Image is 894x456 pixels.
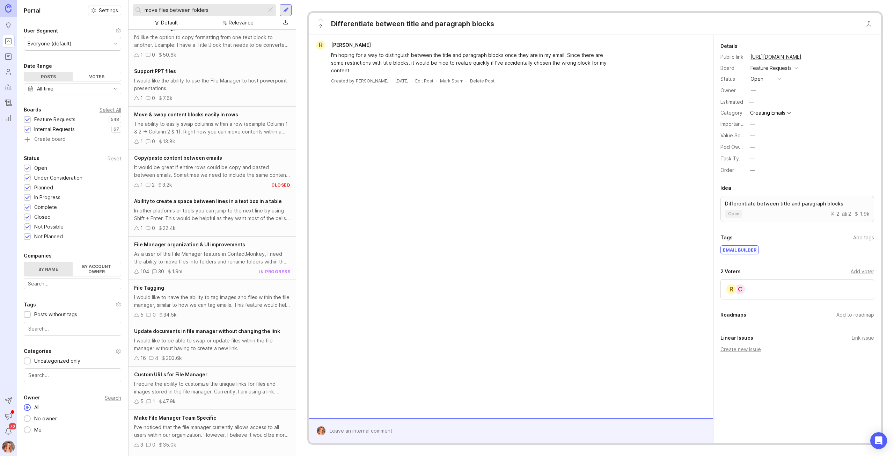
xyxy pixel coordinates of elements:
[751,87,756,94] div: —
[720,132,747,138] label: Value Scale
[2,81,15,94] a: Autopilot
[140,94,143,102] div: 1
[748,52,804,61] a: [URL][DOMAIN_NAME]
[720,42,738,50] div: Details
[129,150,296,193] a: Copy/paste content between emailsIt would be great if entire rows could be copy and pasted betwee...
[161,19,178,27] div: Default
[129,107,296,150] a: Move & swap content blocks easily in rowsThe ability to easily swap columns within a row (example...
[152,51,155,59] div: 0
[134,285,164,291] span: File Tagging
[750,120,755,128] div: —
[145,6,263,14] input: Search...
[129,367,296,410] a: Custom URLs for File ManagerI require the ability to customize the unique links for files and ima...
[31,415,60,422] div: No owner
[830,211,839,216] div: 2
[720,167,734,173] label: Order
[34,125,75,133] div: Internal Requests
[395,78,409,84] time: [DATE]
[140,354,146,362] div: 16
[105,396,121,400] div: Search
[34,203,57,211] div: Complete
[129,280,296,323] a: File TaggingI would like to have the ability to tag images and files within the file manager, sim...
[734,284,746,295] div: C
[88,6,121,15] button: Settings
[34,233,63,240] div: Not Planned
[28,280,117,288] input: Search...
[134,371,207,377] span: Custom URLs for File Manager
[24,393,40,402] div: Owner
[720,144,756,150] label: Pod Ownership
[720,100,743,104] div: Estimated
[134,68,176,74] span: Support PPT files
[134,207,290,222] div: In other platforms or tools you can jump to the next line by using Shift + Enter. This would be h...
[9,423,16,429] span: 70
[129,237,296,280] a: File Manager organization & UI improvementsAs a user of the File Manager feature in ContactMonkey...
[411,78,412,84] div: ·
[129,63,296,107] a: Support PPT filesI would like the ability to use the File Manager to host powerpoint presentation...
[34,213,51,221] div: Closed
[851,268,874,275] div: Add voter
[31,426,45,434] div: Me
[2,441,15,453] button: Bronwen W
[172,268,182,275] div: 1.9m
[750,64,792,72] div: Feature Requests
[853,234,874,241] div: Add tags
[24,62,52,70] div: Date Range
[163,51,176,59] div: 50.6k
[854,211,870,216] div: 1.9k
[153,311,156,319] div: 0
[34,164,47,172] div: Open
[24,72,73,81] div: Posts
[720,311,746,319] div: Roadmaps
[720,233,733,242] div: Tags
[2,66,15,78] a: Users
[750,155,755,162] div: —
[870,432,887,449] div: Open Intercom Messenger
[31,404,43,411] div: All
[163,398,176,405] div: 47.9k
[166,354,182,362] div: 303.6k
[134,198,282,204] span: Ability to create a space between lines in a text box in a table
[163,441,176,449] div: 35.0k
[391,78,393,84] div: ·
[34,184,53,191] div: Planned
[134,155,222,161] span: Copy/paste content between emails
[134,120,290,136] div: The ability to easily swap columns within a row (example Column 1 & 2 -> Column 2 & 1). Right now...
[852,334,874,342] div: Link issue
[152,138,155,145] div: 0
[163,138,175,145] div: 13.8k
[129,323,296,367] a: Update documents in file manager without changing the linkI would like to be able to swap or upda...
[134,328,280,334] span: Update documents in file manager without changing the link
[750,166,755,174] div: —
[140,224,143,232] div: 1
[720,64,745,72] div: Board
[34,357,80,365] div: Uncategorized only
[134,34,290,49] div: I'd like the option to copy formatting from one text block to another. Example: I have a Title Bl...
[259,269,291,275] div: in progress
[28,371,117,379] input: Search...
[24,137,121,143] a: Create board
[134,380,290,396] div: I require the ability to customize the unique links for files and images stored in the file manag...
[134,415,216,421] span: Make File Manager Team Specific
[134,250,290,266] div: As a user of the File Manager feature in ContactMonkey, I need the ability to move files into fol...
[331,19,494,29] div: Differentiate between title and paragraph blocks
[100,108,121,112] div: Select All
[836,311,874,319] div: Add to roadmap
[271,182,290,188] div: closed
[110,86,121,92] svg: toggle icon
[314,426,328,435] img: Bronwen W
[24,154,39,162] div: Status
[720,346,874,353] div: Create new issue
[28,40,72,48] div: Everyone (default)
[725,200,870,207] p: Differentiate between title and paragraph blocks
[2,410,15,422] button: Announcements
[163,311,177,319] div: 34.5k
[720,196,874,222] a: Differentiate between title and paragraph blocksopen221.9k
[129,20,296,63] a: Have formatting persist between content blocksI'd like the option to copy formatting from one tex...
[24,252,52,260] div: Companies
[134,424,290,439] div: I've noticed that the file manager currently allows access to all users within our organization. ...
[28,325,117,333] input: Search...
[163,94,173,102] div: 7.6k
[331,42,371,48] span: [PERSON_NAME]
